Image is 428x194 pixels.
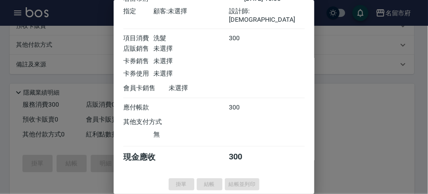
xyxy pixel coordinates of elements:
div: 項目消費 [123,34,153,43]
div: 卡券銷售 [123,57,153,66]
div: 顧客: 未選擇 [153,7,229,23]
div: 未選擇 [153,45,229,53]
div: 無 [153,130,229,139]
div: 店販銷售 [123,45,153,53]
div: 300 [229,152,259,163]
div: 300 [229,103,259,112]
div: 卡券使用 [123,70,153,78]
div: 未選擇 [169,84,244,93]
div: 洗髮 [153,34,229,43]
div: 未選擇 [153,57,229,66]
div: 設計師: [DEMOGRAPHIC_DATA] [229,7,305,23]
div: 300 [229,34,259,43]
div: 會員卡銷售 [123,84,169,93]
div: 未選擇 [153,70,229,78]
div: 應付帳款 [123,103,153,112]
div: 現金應收 [123,152,169,163]
div: 其他支付方式 [123,118,184,126]
div: 指定 [123,7,153,23]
